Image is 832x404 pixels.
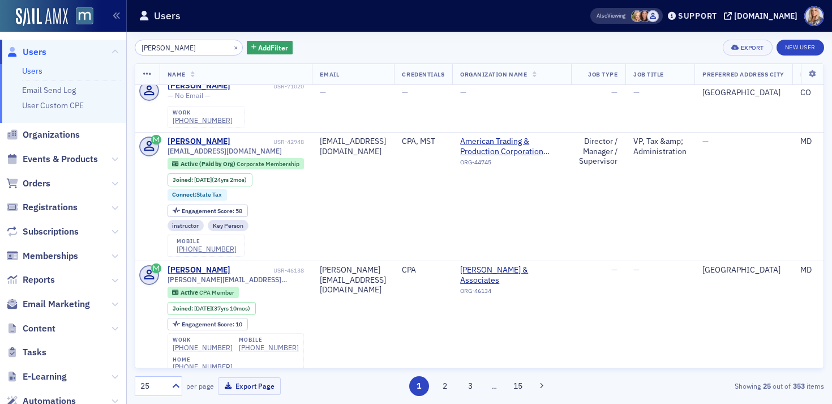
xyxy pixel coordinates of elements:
[460,87,466,97] span: —
[579,137,617,167] div: Director / Manager / Supervisor
[168,287,239,298] div: Active: Active: CPA Member
[168,275,305,284] span: [PERSON_NAME][EMAIL_ADDRESS][DOMAIN_NAME]
[182,321,242,328] div: 10
[173,176,194,184] span: Joined :
[232,138,304,146] div: USR-42948
[460,137,563,156] a: American Trading & Production Corporation ([GEOGRAPHIC_DATA], [GEOGRAPHIC_DATA])
[402,87,408,97] span: —
[182,208,242,214] div: 58
[460,137,563,156] span: American Trading & Production Corporation (Baltimore, MD)
[168,91,211,100] span: — No Email —
[633,137,687,156] div: VP, Tax &amp; Administration
[23,226,79,238] span: Subscriptions
[508,376,528,396] button: 15
[218,377,281,395] button: Export Page
[168,220,204,231] div: instructor
[461,376,481,396] button: 3
[168,70,186,78] span: Name
[734,11,797,21] div: [DOMAIN_NAME]
[23,274,55,286] span: Reports
[16,8,68,26] a: SailAMX
[247,41,293,55] button: AddFilter
[23,322,55,335] span: Content
[611,265,617,275] span: —
[320,87,326,97] span: —
[23,250,78,262] span: Memberships
[173,305,194,312] span: Joined :
[6,46,46,58] a: Users
[6,274,55,286] a: Reports
[172,289,234,296] a: Active CPA Member
[6,371,67,383] a: E-Learning
[168,265,230,275] a: [PERSON_NAME]
[723,40,772,56] button: Export
[173,109,233,116] div: work
[320,70,339,78] span: Email
[168,318,248,330] div: Engagement Score: 10
[633,70,664,78] span: Job Title
[173,116,233,125] a: [PHONE_NUMBER]
[168,147,282,155] span: [EMAIL_ADDRESS][DOMAIN_NAME]
[6,177,50,190] a: Orders
[402,70,444,78] span: Credentials
[194,305,250,312] div: (37yrs 10mos)
[186,381,214,391] label: per page
[6,129,80,141] a: Organizations
[6,346,46,359] a: Tasks
[777,40,824,56] a: New User
[23,371,67,383] span: E-Learning
[22,66,42,76] a: Users
[23,153,98,165] span: Events & Products
[168,137,230,147] div: [PERSON_NAME]
[168,81,230,91] a: [PERSON_NAME]
[199,288,234,296] span: CPA Member
[611,87,617,97] span: —
[182,207,235,215] span: Engagement Score :
[409,376,429,396] button: 1
[761,381,773,391] strong: 25
[173,363,233,371] div: [PHONE_NUMBER]
[172,190,196,198] span: Connect :
[23,46,46,58] span: Users
[154,9,181,23] h1: Users
[639,10,651,22] span: Natalie Antonakas
[172,160,299,168] a: Active (Paid by Org) Corporate Membership
[173,343,233,352] a: [PHONE_NUMBER]
[239,343,299,352] a: [PHONE_NUMBER]
[633,265,640,275] span: —
[168,173,252,186] div: Joined: 2001-06-08 00:00:00
[182,320,235,328] span: Engagement Score :
[239,337,299,343] div: mobile
[597,12,625,20] span: Viewing
[460,265,563,285] a: [PERSON_NAME] & Associates
[194,176,247,184] div: (24yrs 2mos)
[435,376,454,396] button: 2
[194,304,212,312] span: [DATE]
[741,45,764,51] div: Export
[68,7,93,27] a: View Homepage
[486,381,502,391] span: …
[702,265,784,275] div: [GEOGRAPHIC_DATA]
[320,265,386,295] div: [PERSON_NAME][EMAIL_ADDRESS][DOMAIN_NAME]
[460,265,563,285] span: Springer Lawson & Associates
[6,298,90,311] a: Email Marketing
[181,288,199,296] span: Active
[460,159,563,170] div: ORG-44745
[6,201,78,214] a: Registrations
[597,12,607,19] div: Also
[232,267,304,274] div: USR-46138
[237,160,299,168] span: Corporate Membership
[232,83,304,90] div: USR-71020
[135,40,243,56] input: Search…
[6,322,55,335] a: Content
[258,42,288,53] span: Add Filter
[168,158,305,169] div: Active (Paid by Org): Active (Paid by Org): Corporate Membership
[168,302,256,314] div: Joined: 1987-10-12 00:00:00
[177,245,237,253] a: [PHONE_NUMBER]
[22,85,76,95] a: Email Send Log
[23,201,78,214] span: Registrations
[23,177,50,190] span: Orders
